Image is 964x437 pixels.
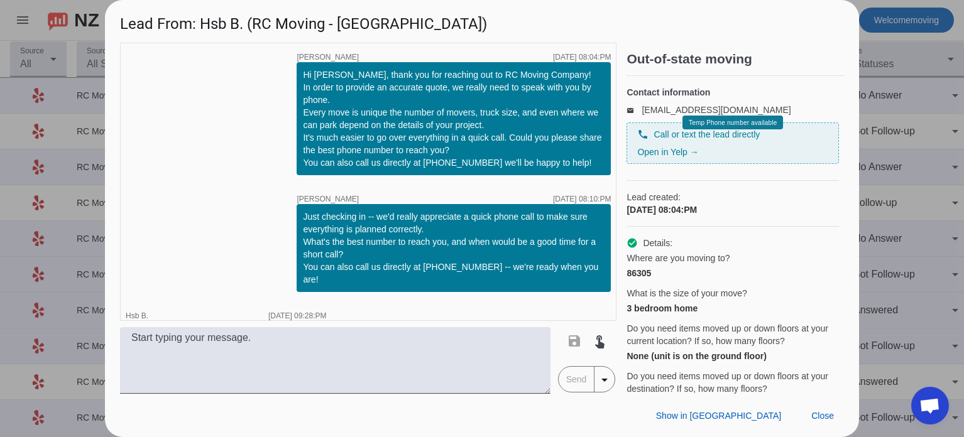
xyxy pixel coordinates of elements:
span: Close [811,411,834,421]
mat-icon: check_circle [627,237,638,249]
span: [PERSON_NAME] [297,53,359,61]
div: Open chat [911,387,949,424]
span: Temp Phone number available [689,119,777,126]
div: Hi [PERSON_NAME], thank you for reaching out to RC Moving Company! In order to provide an accurat... [303,68,605,169]
mat-icon: touch_app [592,333,607,348]
mat-icon: arrow_drop_down [597,372,612,387]
span: Lead created: [627,191,839,203]
h4: Contact information [627,86,839,99]
mat-icon: phone [637,129,649,140]
a: [EMAIL_ADDRESS][DOMAIN_NAME] [642,105,791,115]
span: Do you need items moved up or down floors at your destination? If so, how many floors? [627,370,839,395]
span: [PERSON_NAME] [297,195,359,203]
button: Show in [GEOGRAPHIC_DATA] [646,404,791,427]
span: Hsb B. [126,311,148,320]
span: What is the size of your move? [627,287,747,299]
span: Show in [GEOGRAPHIC_DATA] [656,411,781,421]
mat-icon: email [627,107,642,113]
span: Where are you moving to? [627,252,730,264]
span: Details: [643,237,672,249]
div: [DATE] 08:04:PM [627,203,839,216]
div: [DATE] 08:04:PM [553,53,611,61]
h2: Out-of-state moving [627,53,844,65]
span: Do you need items moved up or down floors at your current location? If so, how many floors? [627,322,839,347]
div: [DATE] 09:28:PM [268,312,326,320]
span: Call or text the lead directly [654,128,760,141]
div: 86305 [627,267,839,279]
div: 3 bedroom home [627,302,839,315]
button: Close [801,404,844,427]
div: [DATE] 08:10:PM [553,195,611,203]
div: Just checking in -- we'd really appreciate a quick phone call to make sure everything is planned ... [303,210,605,286]
div: None (unit is on the ground floor) [627,350,839,362]
a: Open in Yelp → [637,147,698,157]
